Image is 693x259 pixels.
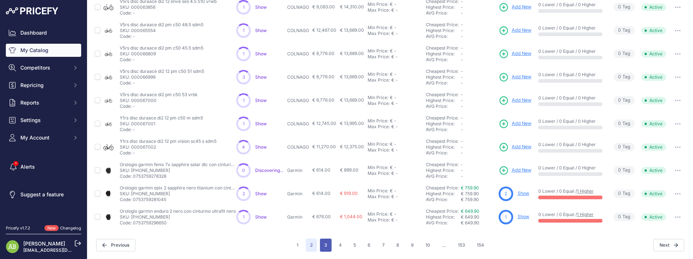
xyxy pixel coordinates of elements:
span: Add New [512,167,531,174]
div: Highest Price: [426,214,461,220]
p: 0 Lower / 0 Equal / 0 Higher [538,72,604,78]
div: - [393,118,396,124]
span: € 13,995.00 [340,121,364,126]
p: Orologio garmin fenix 7x sapphire solar dlc con cinturino nero [120,162,236,168]
span: 0 [618,144,621,150]
span: 1 [243,214,245,220]
a: Add New [499,49,531,59]
span: Tag [614,119,635,128]
a: Cheapest Price: [426,115,459,121]
p: Code: 0753759281045 [120,197,236,203]
span: - [461,45,463,51]
span: € 13,689.00 [340,97,364,103]
span: € 899.00 [340,167,359,173]
span: 0 [618,213,621,220]
p: Y1rs disc duraace di2 12 pm c50 m sdm5 [120,115,203,121]
span: € 1,044.00 [340,214,363,219]
div: € [390,211,393,217]
span: Add New [512,4,531,11]
nav: Sidebar [6,26,81,216]
a: Add New [499,95,531,106]
div: - [394,7,398,13]
div: - [393,95,396,101]
a: Show [518,214,529,219]
p: Garmin [287,168,309,173]
span: Tag [614,166,635,174]
span: - [461,51,463,56]
span: - [461,57,463,62]
p: Code: - [120,150,217,156]
span: Add New [512,27,531,34]
span: - [461,150,463,156]
p: Orologio garmin epix 2 sapphire nero titanium con cinturino nero [120,185,236,191]
span: € 614.00 [312,191,330,196]
a: Add New [499,142,531,152]
div: Max Price: [368,7,390,13]
div: - [394,54,398,60]
div: € [390,141,393,147]
div: € [391,124,394,130]
button: Go to page 6 [363,239,375,252]
span: Settings [20,117,68,124]
span: 0 [618,167,621,174]
div: - [393,25,396,31]
p: COLNAGO [287,28,309,34]
div: Max Price: [368,147,390,153]
span: Active [641,27,666,34]
span: Tag [614,96,635,105]
a: Show [255,121,267,126]
a: Discovering... [255,168,283,173]
span: - [461,92,463,97]
span: Tag [614,189,635,198]
p: V5rs disc duraace di2 pm c50 53 vrbk [120,92,198,98]
a: 1 Higher [577,212,594,217]
div: - [393,1,396,7]
p: Code: - [120,10,217,16]
div: Min Price: [368,211,388,217]
p: SKU: 000067001 [120,121,203,127]
span: Show [255,98,267,103]
span: Active [641,120,666,127]
a: Add New [499,72,531,82]
a: Dashboard [6,26,81,39]
p: COLNAGO [287,144,309,150]
p: 0 Lower / 0 Equal / 0 Higher [538,118,604,124]
div: - [394,31,398,36]
div: Highest Price: [426,191,461,197]
span: Active [641,50,666,58]
span: 3 [242,74,245,80]
span: - [461,98,463,103]
span: Competitors [20,64,68,71]
a: Show [255,4,267,10]
div: € [391,54,394,60]
div: Min Price: [368,71,388,77]
div: - [394,147,398,153]
p: COLNAGO [287,51,309,57]
p: V5rs disc duraace di2 pm c50 45.5 sdm5 [120,45,203,51]
span: Show [255,191,267,196]
button: Go to page 9 [407,239,418,252]
span: € 759.90 [461,191,479,196]
span: - [461,121,463,126]
span: 0 [618,4,621,11]
button: Go to page 154 [472,239,488,252]
div: € [391,170,394,176]
span: 4 [242,144,245,150]
span: My Account [20,134,68,141]
p: SKU: [PHONE_NUMBER] [120,168,236,173]
button: Go to page 3 [320,239,332,252]
button: Go to page 4 [334,239,346,252]
p: 0 Lower / 0 Equal / 0 Higher [538,48,604,54]
button: Previous [96,239,135,251]
div: - [393,71,396,77]
div: Max Price: [368,77,390,83]
div: € [390,71,393,77]
div: AVG Price: [426,10,461,16]
p: Code: 0753759278328 [120,173,236,179]
div: Max Price: [368,101,390,106]
div: Max Price: [368,217,390,223]
span: Reports [20,99,68,106]
div: AVG Price: [426,57,461,63]
p: COLNAGO [287,98,309,103]
span: € 919.00 [340,191,358,196]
